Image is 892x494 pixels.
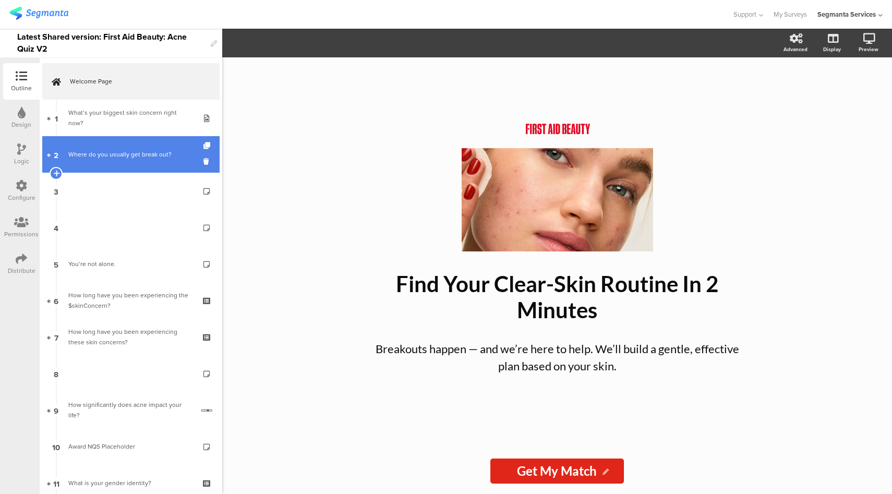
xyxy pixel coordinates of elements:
[14,156,29,166] div: Logic
[817,9,876,19] div: Segmanta Services
[42,100,220,136] a: 1 What’s your biggest skin concern right now?
[203,156,212,166] i: Delete
[54,258,58,270] span: 5
[859,45,878,53] div: Preview
[203,142,212,149] i: Duplicate
[52,441,60,452] span: 10
[11,83,32,93] div: Outline
[68,290,193,311] div: How long have you been experiencing the $skinConcern?
[783,45,807,53] div: Advanced
[823,45,841,53] div: Display
[54,149,58,160] span: 2
[8,193,35,202] div: Configure
[42,319,220,355] a: 7 How long have you been experiencing these skin concerns?
[4,230,39,239] div: Permissions
[55,112,58,124] span: 1
[42,173,220,209] a: 3
[42,392,220,428] a: 9 How significantly does acne impact your life?
[68,149,193,160] div: Where do you usually get break out?
[42,282,220,319] a: 6 How long have you been experiencing the $skinConcern?
[42,246,220,282] a: 5 You’re not alone.
[8,266,35,275] div: Distribute
[54,404,58,416] span: 9
[68,327,193,347] div: How long have you been experiencing these skin concerns?
[53,477,59,489] span: 11
[375,340,740,375] p: Breakouts happen — and we’re here to help. We’ll build a gentle, effective plan based on your skin.
[68,441,193,452] div: Award NQS Placeholder
[364,271,750,323] p: Find Your Clear-Skin Routine In 2 Minutes
[54,331,58,343] span: 7
[42,63,220,100] a: Welcome Page
[70,76,203,87] span: Welcome Page
[42,428,220,465] a: 10 Award NQS Placeholder
[54,222,58,233] span: 4
[54,295,58,306] span: 6
[11,120,31,129] div: Design
[42,355,220,392] a: 8
[42,136,220,173] a: 2 Where do you usually get break out?
[54,368,58,379] span: 8
[9,7,68,20] img: segmanta logo
[68,107,193,128] div: What’s your biggest skin concern right now?
[68,259,193,269] div: You’re not alone.
[68,478,193,488] div: What is your gender identity?
[490,459,623,484] input: Start
[54,185,58,197] span: 3
[42,209,220,246] a: 4
[17,29,206,57] div: Latest Shared version: First Aid Beauty: Acne Quiz V2
[68,400,194,420] div: How significantly does acne impact your life?
[733,9,756,19] span: Support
